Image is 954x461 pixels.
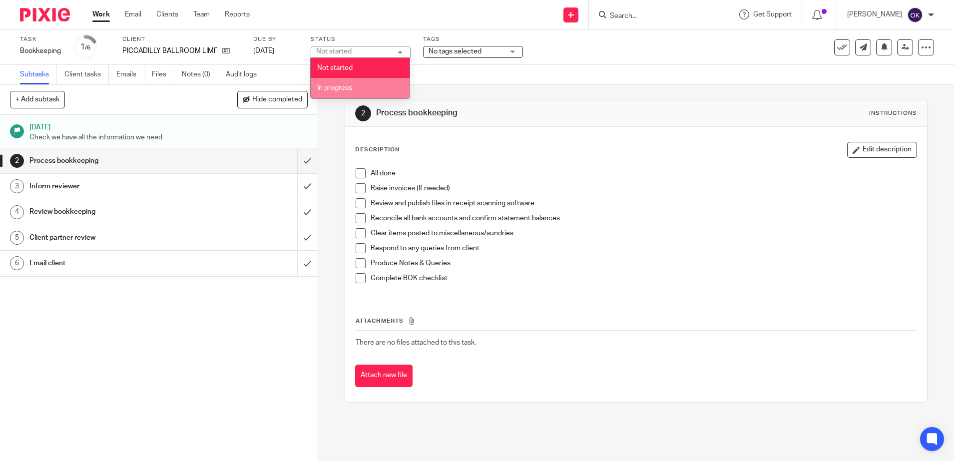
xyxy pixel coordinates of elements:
h1: [DATE] [29,120,308,132]
p: Complete BOK checklist [371,273,917,283]
h1: Process bookkeeping [29,153,201,168]
p: PICCADILLY BALLROOM LIMITED [122,46,217,56]
p: Reconcile all bank accounts and confirm statement balances [371,213,917,223]
span: Not started [317,64,353,71]
a: Audit logs [226,65,264,84]
small: /6 [85,45,90,50]
p: Produce Notes & Queries [371,258,917,268]
span: No tags selected [429,48,481,55]
h1: Review bookkeeping [29,204,201,219]
span: Get Support [753,11,792,18]
div: 4 [10,205,24,219]
p: All done [371,168,917,178]
div: Instructions [869,109,917,117]
div: 5 [10,231,24,245]
a: Notes (0) [182,65,218,84]
a: Clients [156,9,178,19]
label: Client [122,35,241,43]
div: 3 [10,179,24,193]
label: Status [311,35,411,43]
h1: Email client [29,256,201,271]
a: Work [92,9,110,19]
button: Edit description [847,142,917,158]
div: Not started [316,48,352,55]
button: Attach new file [355,365,413,387]
label: Tags [423,35,523,43]
h1: Inform reviewer [29,179,201,194]
p: Respond to any queries from client [371,243,917,253]
div: 6 [10,256,24,270]
div: 2 [10,154,24,168]
a: Email [125,9,141,19]
div: 2 [355,105,371,121]
h1: Client partner review [29,230,201,245]
span: Hide completed [252,96,302,104]
div: 1 [80,41,90,53]
label: Due by [253,35,298,43]
h1: Process bookkeeping [376,108,657,118]
button: Hide completed [237,91,308,108]
button: + Add subtask [10,91,65,108]
label: Task [20,35,61,43]
div: Bookkeeping [20,46,61,56]
p: Clear items posted to miscellaneous/sundries [371,228,917,238]
input: Search [609,12,699,21]
a: Team [193,9,210,19]
img: svg%3E [907,7,923,23]
a: Emails [116,65,144,84]
p: Description [355,146,400,154]
a: Reports [225,9,250,19]
a: Files [152,65,174,84]
p: [PERSON_NAME] [847,9,902,19]
span: [DATE] [253,47,274,54]
p: Review and publish files in receipt scanning software [371,198,917,208]
img: Pixie [20,8,70,21]
span: There are no files attached to this task. [356,339,476,346]
a: Client tasks [64,65,109,84]
span: In progress [317,84,352,91]
p: Raise invoices (If needed) [371,183,917,193]
p: Check we have all the information we need [29,132,308,142]
a: Subtasks [20,65,57,84]
span: Attachments [356,318,404,324]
